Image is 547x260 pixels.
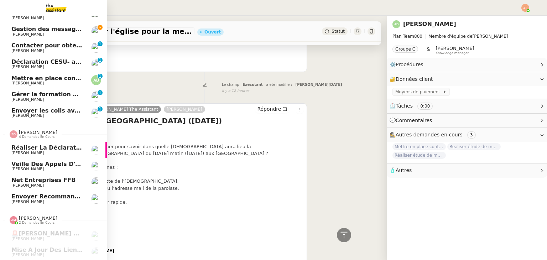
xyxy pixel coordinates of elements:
span: ⏲️ [390,103,439,109]
span: [PERSON_NAME] [436,46,474,51]
span: Membre d'équipe de [428,34,473,39]
img: users%2FdHO1iM5N2ObAeWsI96eSgBoqS9g1%2Favatar%2Fdownload.png [91,145,101,155]
span: 🧴 [390,167,412,173]
span: 4 demandes en cours [19,135,54,139]
div: Peux-tu également te renseigner pour savoir dans quelle [DEMOGRAPHIC_DATA] aura lieu la [DEMOGRAP... [37,143,304,157]
img: users%2F37wbV9IbQuXMU0UH0ngzBXzaEe12%2Favatar%2Fcba66ece-c48a-48c8-9897-a2adc1834457 [91,231,101,241]
span: [PERSON_NAME] [11,32,44,37]
div: Bien à toi, [37,213,304,220]
img: svg [521,4,529,12]
div: 🕵️Autres demandes en cours 3 [387,128,547,142]
img: svg [10,130,17,138]
img: users%2FdHO1iM5N2ObAeWsI96eSgBoqS9g1%2Favatar%2Fdownload.png [91,177,101,187]
p: 1 [99,41,101,48]
span: [PERSON_NAME] [11,199,44,204]
span: [PERSON_NAME] [11,113,44,118]
div: Ouvert [204,30,221,34]
nz-tag: 3 [467,131,476,139]
span: il y a 12 heures [222,88,249,94]
span: Données client [396,76,433,82]
span: Réaliser la déclaration phytosanitaire 2024 [11,144,153,151]
img: users%2Frk9QlxVzICebA9ovUeCv0S2PdH62%2Favatar%2Fte%CC%81le%CC%81chargement.jpeg [91,108,101,118]
span: Commentaires [396,118,432,123]
li: ainsi que le téléphone ou l’adresse mail de la paroisse. [52,185,304,192]
div: 🔐Données client [387,72,547,86]
span: Contacter pour obtenir un RIB [11,42,108,49]
button: Répondre [255,105,290,113]
span: [PERSON_NAME] [11,253,44,257]
img: users%2F37wbV9IbQuXMU0UH0ngzBXzaEe12%2Favatar%2Fcba66ece-c48a-48c8-9897-a2adc1834457 [91,26,101,36]
span: [PERSON_NAME] [11,48,44,53]
div: 💬Commentaires [387,114,547,128]
div: Billing : / [PHONE_NUMBER]​ [37,39,304,46]
span: Mettre en place contrat d'apprentissage [PERSON_NAME] [392,143,446,150]
div: ⏲️Tâches 0:00 [387,99,547,113]
a: [PERSON_NAME] The Assistant [90,106,161,113]
span: Envoyer recommandé à [GEOGRAPHIC_DATA] [11,193,158,200]
span: Déclaration CESU- août 2025 [11,58,104,65]
span: Renseigne-toi sur l'église pour la messe [37,28,192,35]
nz-badge-sup: 1 [98,106,103,111]
nz-tag: Groupe C [392,46,418,53]
span: [PERSON_NAME] [11,64,44,69]
span: Autres [396,167,412,173]
span: 🕵️ [390,132,479,137]
h4: Infos paroisse – [GEOGRAPHIC_DATA] ([DATE]) [37,116,304,126]
div: [PERSON_NAME] [37,219,304,227]
span: Knowledge manager [436,51,469,55]
span: 🚨[PERSON_NAME] podcasts la [DEMOGRAPHIC_DATA] radio [DATE] [11,230,230,237]
app-user-label: Knowledge manager [436,46,474,55]
span: Réaliser étude de marché tireuse à bière [392,152,446,159]
nz-badge-sup: 1 [98,74,103,79]
span: Tâches [396,103,413,109]
div: Make an appointment ? [37,53,304,60]
span: [PERSON_NAME] [11,97,44,102]
nz-badge-sup: 1 [98,41,103,46]
span: Mettre en place contrat d'apprentissage [PERSON_NAME] [11,75,196,82]
span: a été modifié : [266,83,292,87]
div: J’aurais besoin que tu me donnes : [37,164,304,171]
span: Moyens de paiement [395,88,443,95]
span: [PERSON_NAME] [392,33,541,40]
img: svg [91,75,101,85]
div: Salutations, Best Regards, [37,233,304,240]
span: 🔐 [390,75,436,83]
div: Merci d’avance pour ton retour rapide. [37,199,304,206]
span: 2 demandes en cours [19,221,54,225]
span: Statut [332,29,345,34]
span: Exécutant [243,83,263,87]
span: [PERSON_NAME] [11,81,44,85]
img: users%2F8D3sdhoTeYfoCTlqMQD3wQdNOwI3%2Favatar%2Fc8b6f353-c9e8-4455-8c4c-0a4c496c09bc [91,194,101,204]
div: — [37,240,304,248]
nz-badge-sup: 1 [98,58,103,63]
img: users%2F3XW7N0tEcIOoc8sxKxWqDcFn91D2%2Favatar%2F5653ca14-9fea-463f-a381-ec4f4d723a3b [91,92,101,102]
li: le nom et l’adresse exacte de l’[DEMOGRAPHIC_DATA], [52,178,304,185]
span: 💬 [390,118,435,123]
nz-tag: 0:00 [417,103,433,110]
span: [PERSON_NAME][DATE] [296,83,342,87]
img: svg [392,20,400,28]
span: Mise à jour des liens de Newsletter - [DATE] dans Notion [11,246,198,253]
span: ⚙️ [390,61,427,69]
img: users%2F5wb7CaiUE6dOiPeaRcV8Mw5TCrI3%2Favatar%2F81010312-bfeb-45f9-b06f-91faae72560a [91,59,101,69]
span: Envoyer les colis avec étiquettes [11,107,117,114]
span: Plan Team [392,34,414,39]
div: 🧴Autres [387,163,547,177]
img: users%2FdHO1iM5N2ObAeWsI96eSgBoqS9g1%2Favatar%2Fdownload.png [91,161,101,171]
span: [PERSON_NAME] [11,16,44,20]
div: I [37,247,304,254]
span: Veille des appels d'offre - septembre 2025 [11,161,150,167]
span: Autres demandes en cours [396,132,463,137]
span: Gérer la formation OPCO [11,91,91,98]
span: [PERSON_NAME] [11,236,44,241]
span: [PERSON_NAME] [11,151,44,155]
a: [PERSON_NAME] [164,106,205,113]
img: users%2FdHO1iM5N2ObAeWsI96eSgBoqS9g1%2Favatar%2Fdownload.png [91,43,101,53]
span: Procédures [396,62,423,67]
span: Gestion des messages privés linkedIn - 3 septembre 2025 [11,26,197,32]
p: 1 [99,90,101,97]
span: [PERSON_NAME] [19,215,57,221]
img: users%2F37wbV9IbQuXMU0UH0ngzBXzaEe12%2Favatar%2Fcba66ece-c48a-48c8-9897-a2adc1834457 [91,247,101,257]
span: [PERSON_NAME] [11,183,44,188]
p: 1 [99,106,101,113]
